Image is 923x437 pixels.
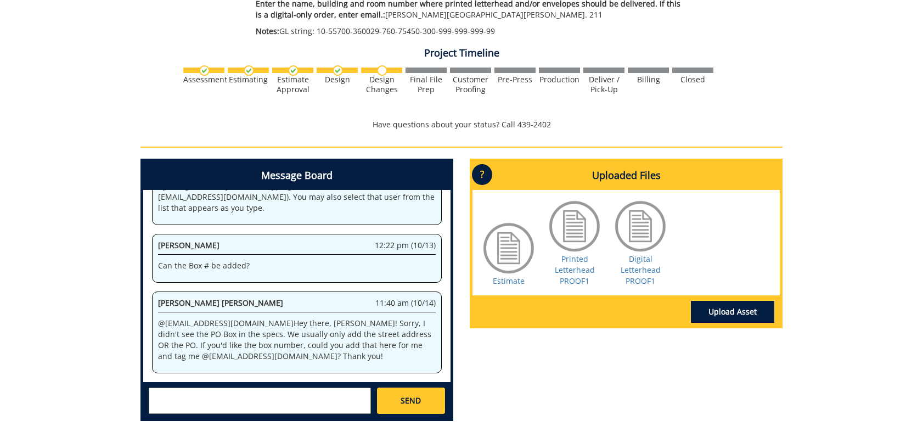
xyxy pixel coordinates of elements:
h4: Uploaded Files [472,161,780,190]
img: checkmark [288,65,299,76]
div: Customer Proofing [450,75,491,94]
span: Notes: [256,26,279,36]
img: checkmark [199,65,210,76]
a: Upload Asset [691,301,774,323]
div: Estimating [228,75,269,85]
div: Final File Prep [406,75,447,94]
div: Production [539,75,580,85]
h4: Message Board [143,161,451,190]
a: Printed Letterhead PROOF1 [555,254,595,286]
div: Closed [672,75,713,85]
span: [PERSON_NAME] [158,240,220,250]
div: Design [317,75,358,85]
img: checkmark [244,65,254,76]
h4: Project Timeline [140,48,783,59]
img: checkmark [333,65,343,76]
div: Estimate Approval [272,75,313,94]
div: Assessment [183,75,224,85]
p: ? [472,164,492,185]
span: SEND [401,395,421,406]
span: [PERSON_NAME] [PERSON_NAME] [158,298,283,308]
span: 11:40 am (10/14) [375,298,436,309]
p: GL string: 10-55700-360029-760-75450-300-999-999-999-99 [256,26,685,37]
a: Estimate [493,276,525,286]
p: @ [EMAIL_ADDRESS][DOMAIN_NAME] Hey there, [PERSON_NAME]! Sorry, I didn't see the PO Box in the sp... [158,318,436,362]
div: Deliver / Pick-Up [583,75,624,94]
div: Pre-Press [494,75,536,85]
img: no [377,65,387,76]
div: Design Changes [361,75,402,94]
textarea: messageToSend [149,388,371,414]
p: Have questions about your status? Call 439-2402 [140,119,783,130]
span: 12:22 pm (10/13) [375,240,436,251]
a: SEND [377,388,445,414]
p: Can the Box # be added? [158,260,436,271]
div: Billing [628,75,669,85]
a: Digital Letterhead PROOF1 [621,254,661,286]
